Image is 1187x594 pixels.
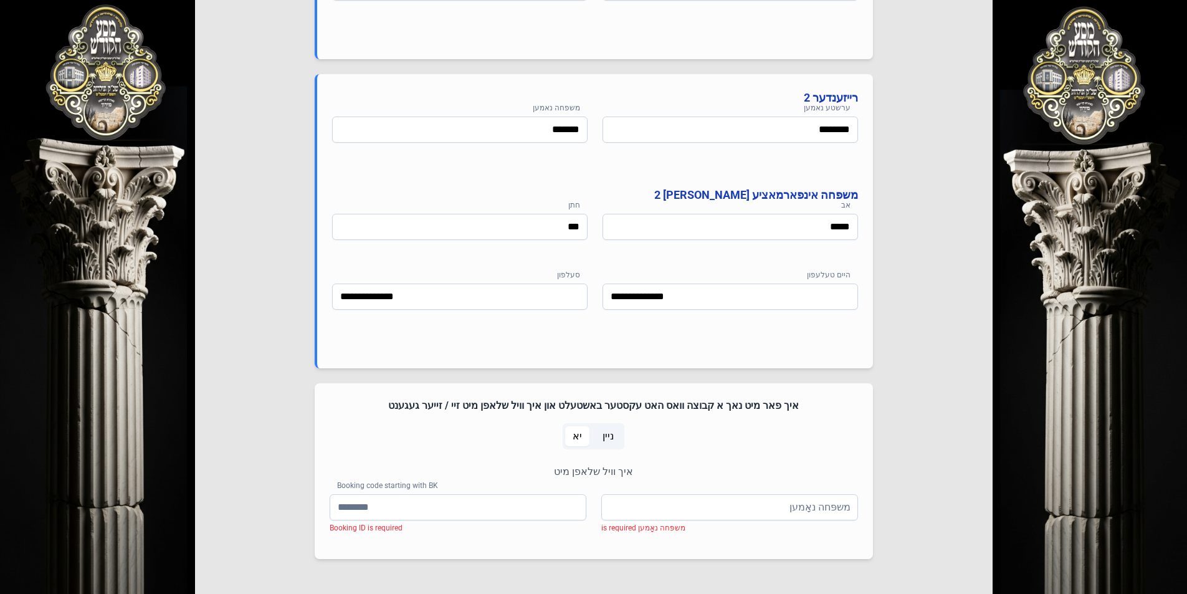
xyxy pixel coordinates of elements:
[330,398,858,413] h4: איך פאר מיט נאך א קבוצה וואס האט עקסטער באשטעלט און איך וויל שלאפן מיט זיי / זייער געגענט
[330,524,403,532] span: Booking ID is required
[593,423,624,449] p-togglebutton: ניין
[601,524,685,532] span: משפּחה נאָמען is required
[563,423,593,449] p-togglebutton: יא
[573,429,582,444] span: יא
[332,89,858,107] h4: רייזענדער 2
[332,186,858,204] h4: משפחה אינפארמאציע [PERSON_NAME] 2
[603,429,614,444] span: ניין
[330,464,858,479] p: איך וויל שלאפן מיט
